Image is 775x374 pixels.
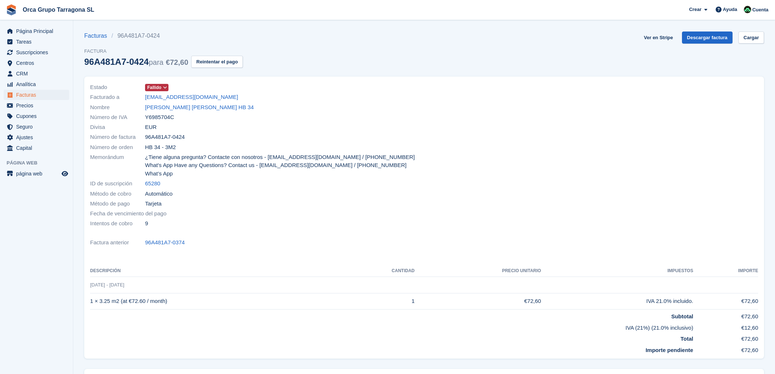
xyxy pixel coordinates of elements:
a: menu [4,79,69,89]
button: Reintentar el pago [191,56,243,68]
span: Factura anterior [90,238,145,247]
span: para [149,58,163,66]
span: Centros [16,58,60,68]
th: Impuestos [541,265,693,277]
img: Tania [744,6,751,13]
span: Página web [7,159,73,167]
strong: Importe pendiente [646,347,693,353]
span: 96A481A7-0424 [145,133,185,141]
th: Importe [693,265,758,277]
span: Cuenta [752,6,768,14]
span: Número de factura [90,133,145,141]
nav: breadcrumbs [84,32,243,40]
span: Método de pago [90,200,145,208]
span: Capital [16,143,60,153]
td: €72,60 [415,293,541,310]
td: €72,60 [693,343,758,355]
a: menu [4,37,69,47]
span: EUR [145,123,157,132]
a: 65280 [145,179,160,188]
span: Ajustes [16,132,60,142]
th: CANTIDAD [340,265,415,277]
a: [PERSON_NAME] [PERSON_NAME] HB 34 [145,103,254,112]
span: Factura [84,48,243,55]
a: Cargar [738,32,764,44]
span: CRM [16,68,60,79]
span: Precios [16,100,60,111]
span: Suscripciones [16,47,60,58]
strong: Subtotal [671,313,693,319]
span: Facturas [16,90,60,100]
div: IVA 21.0% incluido. [541,297,693,306]
a: Facturas [84,32,111,40]
td: €12,60 [693,321,758,332]
a: menu [4,90,69,100]
a: Vista previa de la tienda [60,169,69,178]
span: Estado [90,83,145,92]
a: Fallido [145,83,168,92]
span: Memorándum [90,153,145,178]
a: 96A481A7-0374 [145,238,185,247]
a: Descargar factura [682,32,733,44]
span: Número de orden [90,143,145,152]
span: Fecha de vencimiento del pago [90,210,166,218]
a: menu [4,122,69,132]
td: 1 × 3.25 m2 (at €72.60 / month) [90,293,340,310]
a: menu [4,26,69,36]
td: €72,60 [693,332,758,343]
a: Ver en Stripe [641,32,676,44]
span: HB 34 - 3M2 [145,143,176,152]
span: Ayuda [723,6,737,13]
span: Y6985704C [145,113,174,122]
a: menú [4,169,69,179]
a: menu [4,143,69,153]
td: 1 [340,293,415,310]
span: €72,60 [166,58,188,66]
th: Descripción [90,265,340,277]
span: Nombre [90,103,145,112]
span: Página Principal [16,26,60,36]
td: €72,60 [693,310,758,321]
a: menu [4,47,69,58]
span: Facturado a [90,93,145,101]
span: ¿Tiene alguna pregunta? Contacte con nosotros - [EMAIL_ADDRESS][DOMAIN_NAME] / [PHONE_NUMBER] Wha... [145,153,420,178]
div: 96A481A7-0424 [84,57,188,67]
span: 9 [145,219,148,228]
span: ID de suscripción [90,179,145,188]
span: página web [16,169,60,179]
span: Crear [689,6,701,13]
span: Método de cobro [90,190,145,198]
span: Cupones [16,111,60,121]
span: Seguro [16,122,60,132]
span: Automático [145,190,173,198]
a: menu [4,132,69,142]
span: Intentos de cobro [90,219,145,228]
a: menu [4,111,69,121]
a: menu [4,68,69,79]
a: Orca Grupo Tarragona SL [20,4,97,16]
span: Divisa [90,123,145,132]
span: Tarjeta [145,200,162,208]
span: [DATE] - [DATE] [90,282,124,288]
span: Analítica [16,79,60,89]
a: menu [4,58,69,68]
td: IVA (21%) (21.0% inclusivo) [90,321,693,332]
a: [EMAIL_ADDRESS][DOMAIN_NAME] [145,93,238,101]
td: €72,60 [693,293,758,310]
a: menu [4,100,69,111]
strong: Total [681,336,693,342]
img: stora-icon-8386f47178a22dfd0bd8f6a31ec36ba5ce8667c1dd55bd0f319d3a0aa187defe.svg [6,4,17,15]
span: Fallido [147,84,162,91]
th: Precio unitario [415,265,541,277]
span: Número de IVA [90,113,145,122]
span: Tareas [16,37,60,47]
